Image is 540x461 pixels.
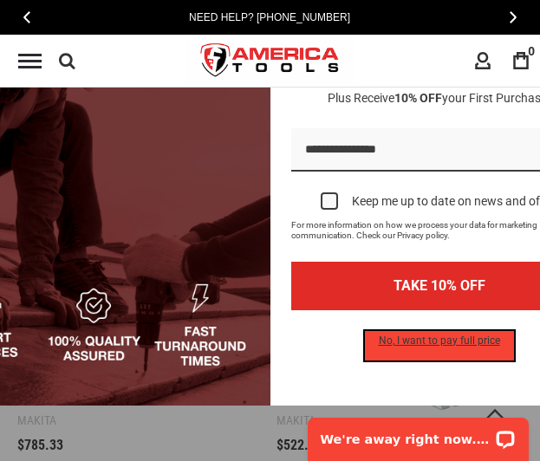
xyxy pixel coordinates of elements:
[394,91,442,105] strong: 10% OFF
[184,9,355,26] a: Need Help? [PHONE_NUMBER]
[18,54,42,68] div: Menu
[510,10,517,23] span: Next
[504,44,537,77] a: 0
[365,331,514,360] button: No, I want to pay full price
[186,29,355,94] img: America Tools
[528,44,535,58] span: 0
[186,29,355,94] a: store logo
[23,10,30,23] span: Previous
[296,406,540,461] iframe: LiveChat chat widget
